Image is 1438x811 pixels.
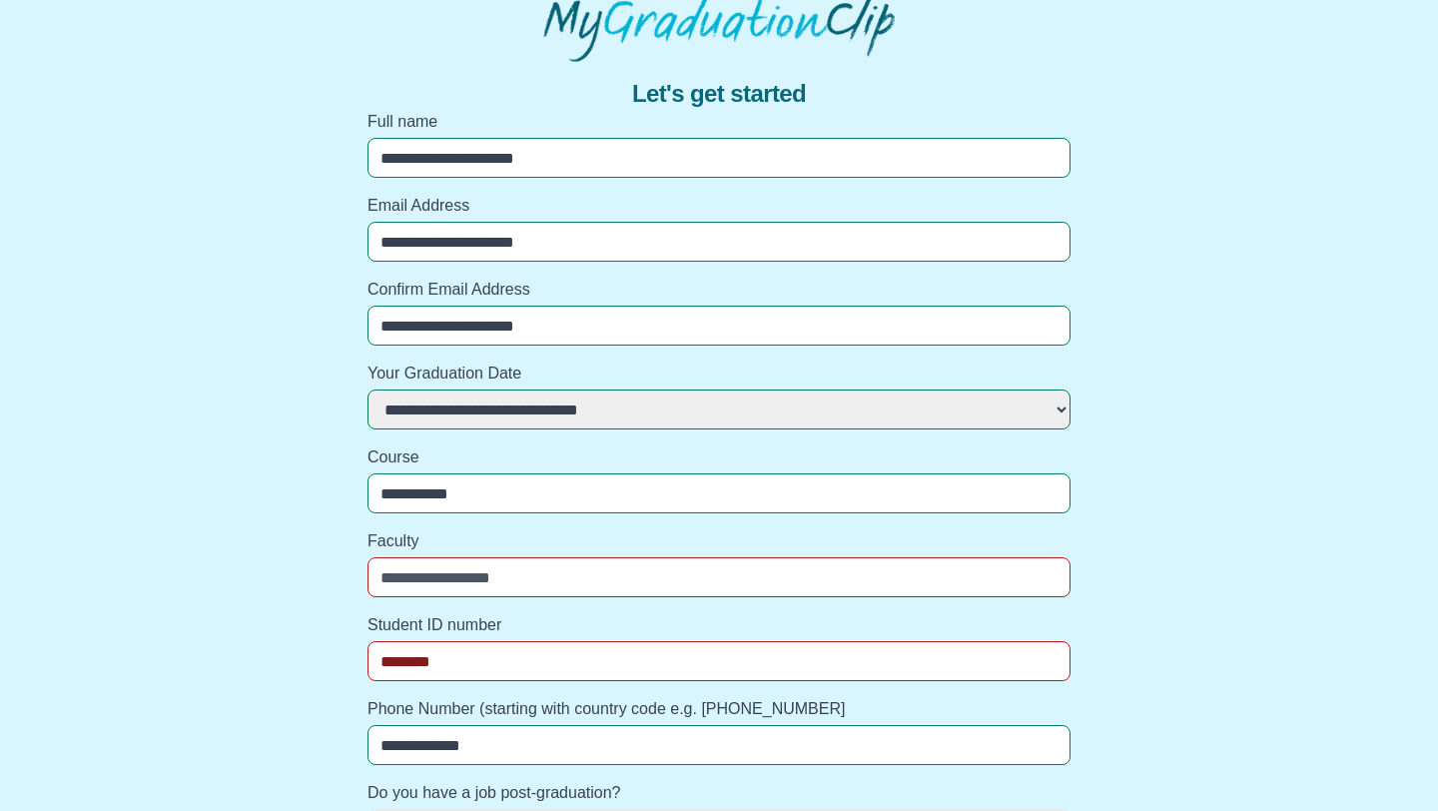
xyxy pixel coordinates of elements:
[367,194,1071,218] label: Email Address
[367,781,1071,805] label: Do you have a job post-graduation?
[367,110,1071,134] label: Full name
[367,362,1071,386] label: Your Graduation Date
[632,78,806,110] span: Let's get started
[367,613,1071,637] label: Student ID number
[367,697,1071,721] label: Phone Number (starting with country code e.g. [PHONE_NUMBER]
[367,445,1071,469] label: Course
[367,529,1071,553] label: Faculty
[367,278,1071,302] label: Confirm Email Address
